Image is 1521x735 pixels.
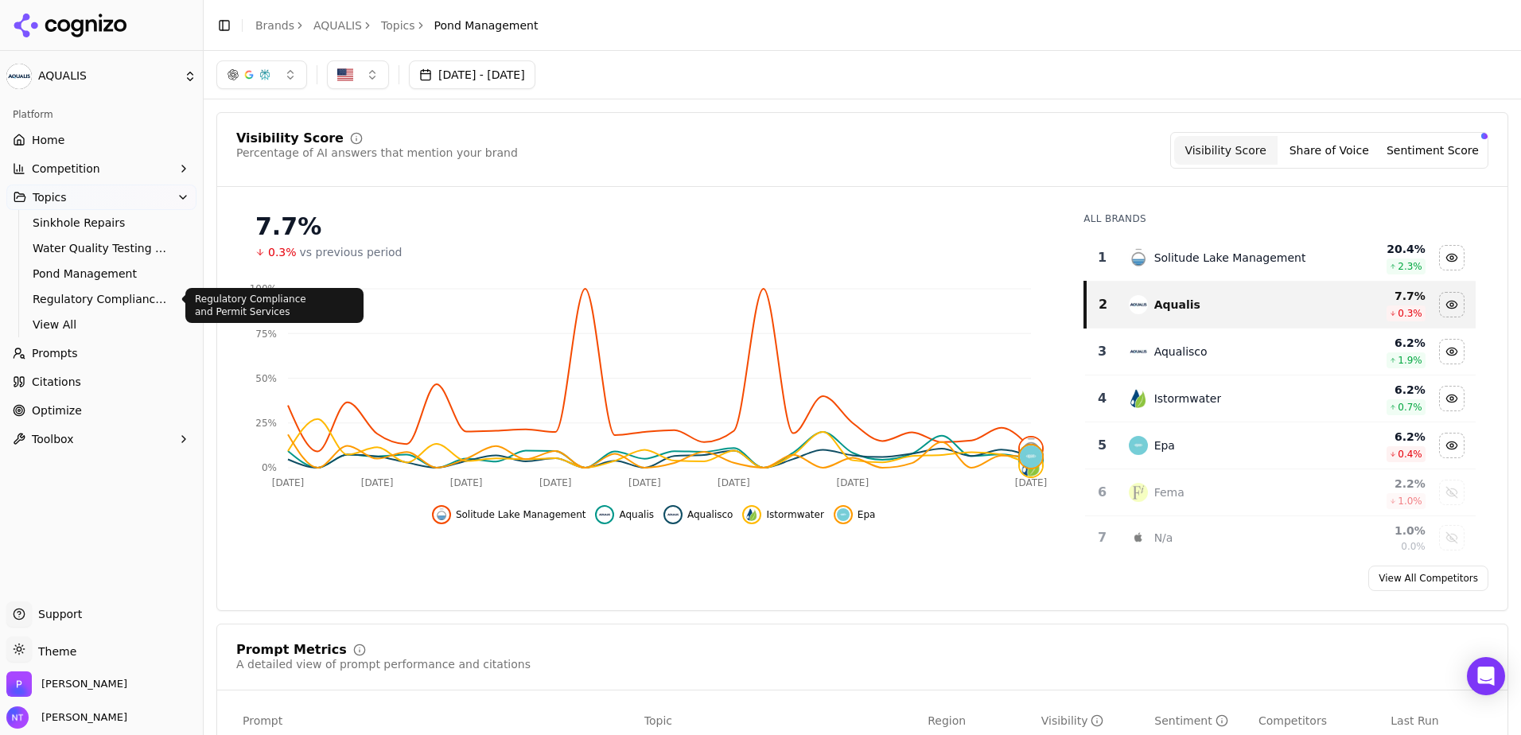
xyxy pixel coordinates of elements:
[1398,495,1422,507] span: 1.0 %
[1085,375,1476,422] tr: 4istormwaterIstormwater6.2%0.7%Hide istormwater data
[1129,528,1148,547] img: n/a
[1129,342,1148,361] img: aqualisco
[1085,235,1476,282] tr: 1solitude lake managementSolitude Lake Management20.4%2.3%Hide solitude lake management data
[1154,250,1306,266] div: Solitude Lake Management
[1154,530,1173,546] div: N/a
[1020,437,1042,460] img: solitude lake management
[1083,212,1476,225] div: All Brands
[1129,389,1148,408] img: istormwater
[35,710,127,725] span: [PERSON_NAME]
[1129,295,1148,314] img: aqualis
[1174,136,1278,165] button: Visibility Score
[742,505,823,524] button: Hide istormwater data
[1401,540,1426,553] span: 0.0%
[6,398,196,423] a: Optimize
[38,69,177,84] span: AQUALIS
[1154,713,1227,729] div: Sentiment
[6,102,196,127] div: Platform
[687,508,733,521] span: Aqualisco
[1085,329,1476,375] tr: 3aqualiscoAqualisco6.2%1.9%Hide aqualisco data
[255,19,294,32] a: Brands
[255,212,1052,241] div: 7.7%
[1439,386,1465,411] button: Hide istormwater data
[1324,241,1425,257] div: 20.4 %
[32,431,74,447] span: Toolbox
[1129,483,1148,502] img: fema
[1091,389,1112,408] div: 4
[337,67,353,83] img: US
[236,644,347,656] div: Prompt Metrics
[236,132,344,145] div: Visibility Score
[6,426,196,452] button: Toolbox
[1085,516,1476,560] tr: 7n/aN/a1.0%0.0%Show n/a data
[1129,248,1148,267] img: solitude lake management
[250,283,277,294] tspan: 100%
[1398,354,1422,367] span: 1.9 %
[32,161,100,177] span: Competition
[6,671,127,697] button: Open organization switcher
[432,505,586,524] button: Hide solitude lake management data
[1129,436,1148,455] img: epa
[663,505,733,524] button: Hide aqualisco data
[381,17,415,33] a: Topics
[32,645,76,658] span: Theme
[1324,335,1425,351] div: 6.2 %
[1391,713,1438,729] span: Last Run
[1381,136,1484,165] button: Sentiment Score
[858,508,876,521] span: Epa
[255,329,277,340] tspan: 75%
[361,477,394,488] tspan: [DATE]
[1398,401,1422,414] span: 0.7 %
[1467,657,1505,695] div: Open Intercom Messenger
[1085,282,1476,329] tr: 2aqualisAqualis7.7%0.3%Hide aqualis data
[644,713,672,729] span: Topic
[1154,437,1175,453] div: Epa
[33,317,171,332] span: View All
[33,240,171,256] span: Water Quality Testing and Analysis
[1091,248,1112,267] div: 1
[243,713,282,729] span: Prompt
[1324,382,1425,398] div: 6.2 %
[33,215,171,231] span: Sinkhole Repairs
[1439,433,1465,458] button: Hide epa data
[1020,445,1042,468] img: epa
[41,677,127,691] span: Perrill
[1091,483,1112,502] div: 6
[1439,245,1465,270] button: Hide solitude lake management data
[539,477,572,488] tspan: [DATE]
[32,132,64,148] span: Home
[1439,525,1465,550] button: Show n/a data
[26,237,177,259] a: Water Quality Testing and Analysis
[195,293,354,318] p: Regulatory Compliance and Permit Services
[1154,344,1208,360] div: Aqualisco
[434,17,539,33] span: Pond Management
[26,212,177,234] a: Sinkhole Repairs
[272,477,305,488] tspan: [DATE]
[6,64,32,89] img: AQUALIS
[745,508,758,521] img: istormwater
[834,505,876,524] button: Hide epa data
[1398,307,1422,320] span: 0.3 %
[268,244,297,260] span: 0.3%
[255,17,538,33] nav: breadcrumb
[236,656,531,672] div: A detailed view of prompt performance and citations
[598,508,611,521] img: aqualis
[1368,566,1488,591] a: View All Competitors
[26,262,177,285] a: Pond Management
[6,340,196,366] a: Prompts
[6,671,32,697] img: Perrill
[33,266,171,282] span: Pond Management
[33,291,171,307] span: Regulatory Compliance and Permit Services
[667,508,679,521] img: aqualisco
[6,127,196,153] a: Home
[1439,480,1465,505] button: Show fema data
[1439,339,1465,364] button: Hide aqualisco data
[6,369,196,395] a: Citations
[32,402,82,418] span: Optimize
[456,508,586,521] span: Solitude Lake Management
[1085,469,1476,516] tr: 6femaFema2.2%1.0%Show fema data
[837,508,850,521] img: epa
[1093,295,1112,314] div: 2
[1091,436,1112,455] div: 5
[1398,448,1422,461] span: 0.4 %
